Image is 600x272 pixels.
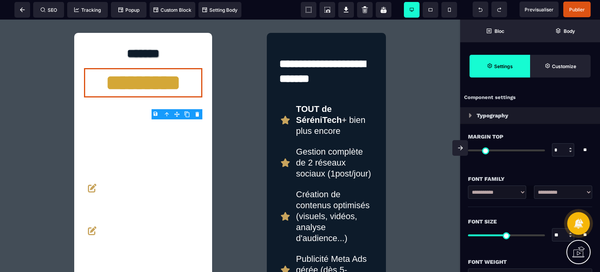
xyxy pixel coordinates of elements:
span: Margin Top [468,132,504,141]
div: Création de contenus optimisés (visuels, vidéos, analyse d'audience...) [296,169,374,224]
div: + bien plus encore [296,84,374,117]
span: Open Layer Manager [530,20,600,42]
span: Open Blocks [460,20,530,42]
span: Preview [520,2,559,17]
p: Typography [477,111,508,120]
img: loading [469,113,472,118]
strong: Customize [552,63,576,69]
span: SEO [41,7,57,13]
div: Publicité Meta Ads gérée (dès 5-10€/jour) [296,234,374,267]
span: Screenshot [320,2,335,18]
span: Popup [118,7,139,13]
span: Open Style Manager [530,55,591,77]
b: TOUT de SéréniTech [296,85,342,105]
span: Font Size [468,217,497,226]
span: Previsualiser [525,7,554,13]
strong: Bloc [495,28,504,34]
span: Publier [569,7,585,13]
strong: Settings [494,63,513,69]
div: Component settings [460,90,600,105]
div: Gestion complète de 2 réseaux sociaux (1post/jour) [296,127,374,160]
strong: Body [564,28,575,34]
div: Création tunnel de vente complet (pages, paiement, rdv…) optimisé pour la conversion [102,189,200,233]
div: Diagnostic technique 360° [102,158,200,180]
span: Custom Block [154,7,191,13]
div: Font Weight [468,257,592,267]
span: Tracking [74,7,101,13]
span: Setting Body [202,7,237,13]
h1: Le tunnel de vente automatisé & efficace qui convertit [84,92,202,144]
div: Font Family [468,174,592,184]
span: Settings [470,55,530,77]
span: View components [301,2,316,18]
